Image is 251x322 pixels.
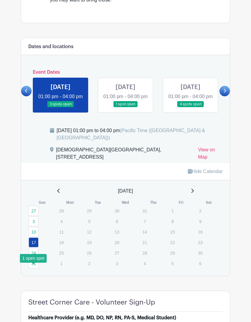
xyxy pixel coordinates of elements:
p: 5 [84,217,94,226]
p: 30 [195,248,205,258]
span: [DATE] [118,187,133,195]
a: Hide Calendar [188,169,223,174]
span: (Pacific Time ([GEOGRAPHIC_DATA] & [GEOGRAPHIC_DATA])) [57,128,205,140]
p: 2 [84,259,94,268]
div: [DATE] 01:00 pm to 04:00 pm [57,127,223,141]
p: 4 [140,259,150,268]
p: 30 [112,206,122,215]
p: 18 [56,238,66,247]
th: Sun [28,200,56,206]
p: 29 [84,206,94,215]
p: 11 [56,227,66,237]
p: 27 [112,248,122,258]
p: 6 [112,217,122,226]
a: 10 [29,227,39,237]
p: 8 [167,217,177,226]
th: Wed [112,200,139,206]
p: 28 [140,248,150,258]
p: 22 [167,238,177,247]
th: Fri [167,200,195,206]
p: 7 [140,217,150,226]
a: View on Map [198,146,223,163]
th: Mon [56,200,84,206]
p: 28 [56,206,66,215]
p: 20 [112,238,122,247]
p: 13 [112,227,122,237]
p: 15 [167,227,177,237]
div: Healthcare Provider (e.g. MD, DO, NP, RN, PA-S, Medical Student) [28,314,176,321]
p: 19 [84,238,94,247]
p: 4 [56,217,66,226]
p: 1 [167,206,177,215]
a: 3 [29,216,39,226]
th: Sat [195,200,223,206]
p: 2 [195,206,205,215]
p: 6 [195,259,205,268]
h6: Dates and locations [28,44,73,50]
p: 5 [167,259,177,268]
p: 9 [195,217,205,226]
a: 24 [29,248,39,258]
p: 1 [56,259,66,268]
p: 25 [56,248,66,258]
div: 1 open spot [20,254,47,263]
p: 31 [140,206,150,215]
p: 12 [84,227,94,237]
p: 23 [195,238,205,247]
p: 29 [167,248,177,258]
div: [DEMOGRAPHIC_DATA][GEOGRAPHIC_DATA], [STREET_ADDRESS] [56,146,193,163]
p: 16 [195,227,205,237]
th: Thu [139,200,167,206]
p: 3 [112,259,122,268]
p: 21 [140,238,150,247]
a: 27 [29,206,39,216]
th: Tue [84,200,112,206]
h4: Street Corner Care - Volunteer Sign-Up [28,298,155,306]
h6: Event Dates [32,70,219,75]
a: 17 [29,237,39,247]
p: 26 [84,248,94,258]
p: 14 [140,227,150,237]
